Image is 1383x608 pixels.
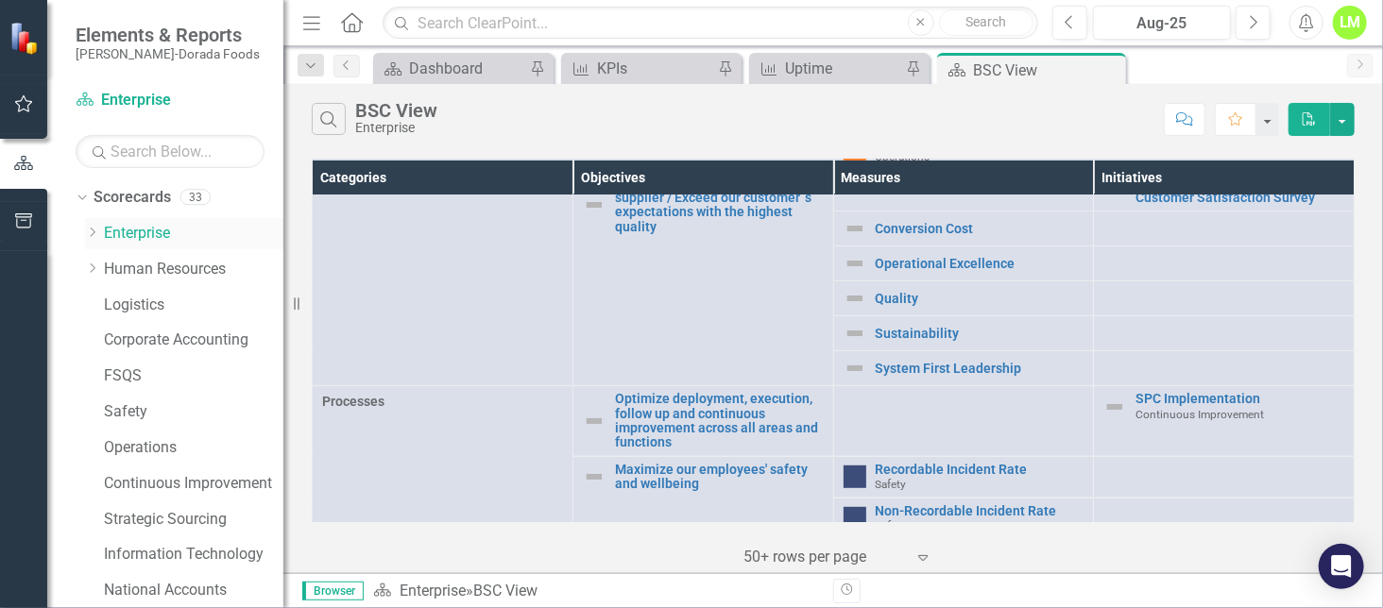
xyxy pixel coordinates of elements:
span: Search [965,14,1006,29]
a: Non-Recordable Incident Rate [876,504,1084,518]
a: Quality [876,292,1084,306]
img: Not Defined [844,322,866,345]
a: Information Technology [104,544,283,566]
span: Processes [322,392,563,411]
div: BSC View [973,59,1121,82]
a: Maximize our employees' safety and wellbeing [615,463,824,492]
div: 33 [180,190,211,206]
img: ClearPoint Strategy [9,21,43,54]
a: Operations [104,437,283,459]
span: Browser [302,582,364,600]
div: KPIs [597,57,713,80]
a: FSQS [104,365,283,387]
a: Optimize deployment, execution, follow up and continuous improvement across all areas and functions [615,392,824,450]
div: Open Intercom Messenger [1319,544,1364,589]
a: KPIs [566,57,713,80]
a: Enterprise [104,223,283,245]
img: Not Defined [583,410,606,432]
a: Strategic Sourcing [104,509,283,531]
img: No Information [844,465,866,488]
img: Not Defined [583,465,606,488]
div: BSC View [355,100,437,121]
small: [PERSON_NAME]-Dorada Foods [76,46,260,61]
div: Aug-25 [1100,12,1224,35]
a: Sustainability [876,327,1084,341]
a: Human Resources [104,259,283,280]
a: Conversion Cost [876,222,1084,236]
img: Not Defined [844,252,866,275]
a: Continuous Improvement [104,473,283,495]
a: Logistics [104,295,283,316]
span: Elements & Reports [76,24,260,46]
input: Search Below... [76,135,265,168]
a: National Accounts [104,580,283,601]
a: Scorecards [94,187,171,209]
button: LM [1333,6,1367,40]
div: Uptime [785,57,901,80]
span: Continuous Improvement [1135,408,1264,421]
img: Not Defined [844,217,866,240]
a: Corporate Accounting [104,329,283,351]
a: Be our customer´s most trusted supplier / Exceed our customer´s expectations with the highest qua... [615,176,824,234]
img: No Information [844,507,866,530]
img: Not Defined [1103,396,1126,418]
a: Operational Excellence [876,257,1084,271]
div: Enterprise [355,121,437,135]
img: Not Defined [844,357,866,380]
a: Dashboard [378,57,525,80]
a: Safety [104,401,283,423]
span: Safety [876,519,907,532]
img: Not Defined [844,287,866,310]
div: » [373,581,819,602]
a: Enterprise [76,90,265,111]
button: Aug-25 [1093,6,1231,40]
img: Not Defined [583,194,606,216]
a: Enterprise [400,582,466,600]
span: Safety [876,478,907,491]
a: Recordable Incident Rate [876,463,1084,477]
input: Search ClearPoint... [383,7,1038,40]
a: System First Leadership [876,362,1084,376]
button: Search [939,9,1033,36]
a: SPC Implementation [1135,392,1344,406]
div: BSC View [473,582,538,600]
a: Uptime [754,57,901,80]
div: Dashboard [409,57,525,80]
